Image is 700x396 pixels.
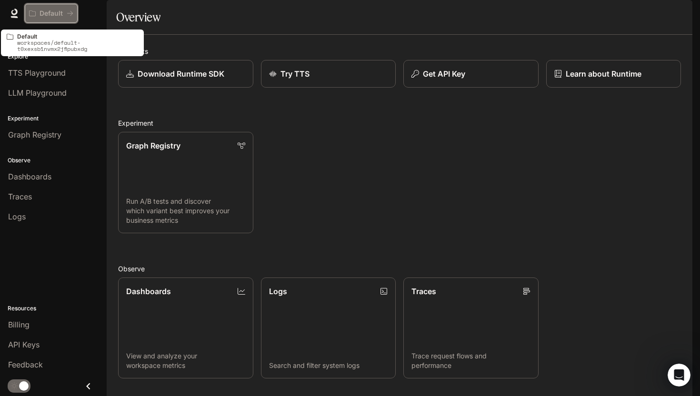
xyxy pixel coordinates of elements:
[403,277,539,379] a: TracesTrace request flows and performance
[126,140,180,151] p: Graph Registry
[280,68,310,79] p: Try TTS
[668,364,690,386] iframe: Intercom live chat
[546,60,681,88] a: Learn about Runtime
[269,286,287,297] p: Logs
[25,4,78,23] button: All workspaces
[261,60,396,88] a: Try TTS
[17,40,138,52] p: workspaces/default-t0xexsb1nvmx2jfipubxdg
[411,351,530,370] p: Trace request flows and performance
[118,132,253,233] a: Graph RegistryRun A/B tests and discover which variant best improves your business metrics
[403,60,539,88] button: Get API Key
[118,46,681,56] h2: Shortcuts
[261,277,396,379] a: LogsSearch and filter system logs
[40,10,63,18] p: Default
[566,68,641,79] p: Learn about Runtime
[118,118,681,128] h2: Experiment
[423,68,465,79] p: Get API Key
[138,68,224,79] p: Download Runtime SDK
[118,60,253,88] a: Download Runtime SDK
[126,351,245,370] p: View and analyze your workspace metrics
[411,286,436,297] p: Traces
[118,277,253,379] a: DashboardsView and analyze your workspace metrics
[126,197,245,225] p: Run A/B tests and discover which variant best improves your business metrics
[116,8,160,27] h1: Overview
[17,33,138,40] p: Default
[269,361,388,370] p: Search and filter system logs
[118,264,681,274] h2: Observe
[126,286,171,297] p: Dashboards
